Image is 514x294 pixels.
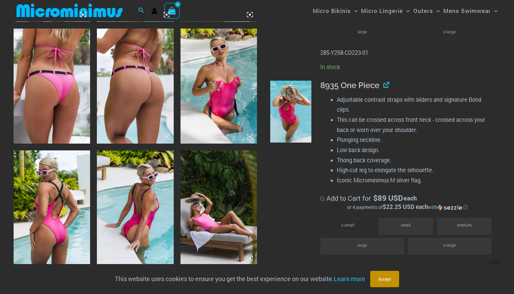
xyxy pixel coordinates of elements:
img: Bond Shiny Pink 8935 One Piece [14,150,90,265]
img: Bond Shiny Pink 8935 One Piece [270,81,311,143]
span: 8935 One Piece [320,80,379,90]
img: Bond Shiny Pink 8935 One Piece [97,150,173,265]
img: Bond Shiny Pink 285 Cheeky [14,29,90,144]
li: small [378,218,433,235]
span: $22.25 USD each [383,203,428,211]
li: Adjustable contrast straps with sliders and signature Bond clips. [337,95,495,115]
li: This can be crossed across front neck - crossed across your back or worn over your shoulder. [337,115,495,135]
span: Outers [413,2,433,19]
li: Iconic Microminimus M silver flag. [337,175,495,185]
li: x-small [320,218,375,231]
span: 89 USD [373,195,403,201]
span: large [358,242,367,248]
span: Micro Bikinis [313,2,351,19]
img: Bond Shiny Pink 492 Thong [97,29,173,144]
li: large [320,238,404,255]
a: Mens SwimwearMenu ToggleMenu Toggle [442,2,499,19]
div: or 4 payments of with [320,204,495,211]
a: OutersMenu ToggleMenu Toggle [412,2,442,19]
span: Menu Toggle [491,2,498,19]
img: Sezzle [438,205,462,211]
img: Bond Shiny Pink 8935 One Piece [181,29,257,144]
nav: Site Navigation [310,1,500,20]
li: High-cut leg to elongate the silhouette. [337,165,495,175]
label: Add to Cart for [320,194,495,211]
a: Account icon link [151,8,157,14]
p: This website uses cookies to ensure you get the best experience on our website. [115,274,365,284]
span: medium [457,222,472,228]
span: large [358,29,367,34]
p: 285-Y258-CO223-01 [320,48,495,58]
p: In stock [320,63,495,70]
li: large [320,24,404,38]
img: Bond Shiny Pink 8935 One Piece [181,150,257,265]
span: Menu Toggle [433,2,440,19]
li: x-large [408,238,492,255]
a: Learn more [334,275,365,283]
input: Add to Cart for$89 USD eachor 4 payments of$22.25 USD eachwithSezzle Click to learn more about Se... [320,197,324,201]
span: Mens Swimwear [443,2,491,19]
span: Micro Lingerie [361,2,403,19]
span: small [401,222,411,228]
li: Low back design. [337,145,495,155]
span: x-large [443,29,456,34]
span: Menu Toggle [351,2,358,19]
a: Search icon link [138,6,144,15]
li: Thong back coverage. [337,155,495,165]
span: Menu Toggle [403,2,410,19]
span: x-large [443,242,456,248]
a: Micro BikinisMenu ToggleMenu Toggle [311,2,359,19]
a: Micro LingerieMenu ToggleMenu Toggle [359,2,411,19]
span: x-small [341,222,354,228]
button: Accept [370,271,399,287]
li: medium [437,218,492,235]
div: or 4 payments of$22.25 USD eachwithSezzle Click to learn more about Sezzle [320,204,495,211]
li: x-large [408,24,492,38]
span: each [404,195,417,201]
span: $ [373,193,378,203]
a: View Shopping Cart, empty [164,3,180,18]
li: Plunging neckline. [337,135,495,145]
img: MM SHOP LOGO FLAT [14,3,125,18]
